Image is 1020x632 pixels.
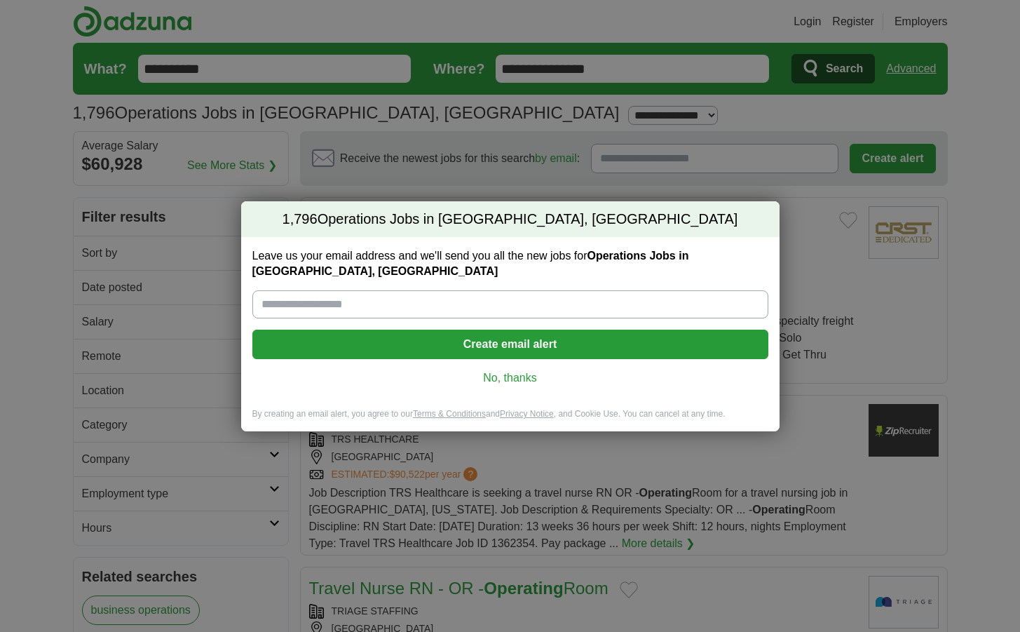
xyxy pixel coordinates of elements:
[500,409,554,419] a: Privacy Notice
[264,370,757,386] a: No, thanks
[241,201,780,238] h2: Operations Jobs in [GEOGRAPHIC_DATA], [GEOGRAPHIC_DATA]
[413,409,486,419] a: Terms & Conditions
[252,248,768,279] label: Leave us your email address and we'll send you all the new jobs for
[283,210,318,229] span: 1,796
[241,408,780,431] div: By creating an email alert, you agree to our and , and Cookie Use. You can cancel at any time.
[252,330,768,359] button: Create email alert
